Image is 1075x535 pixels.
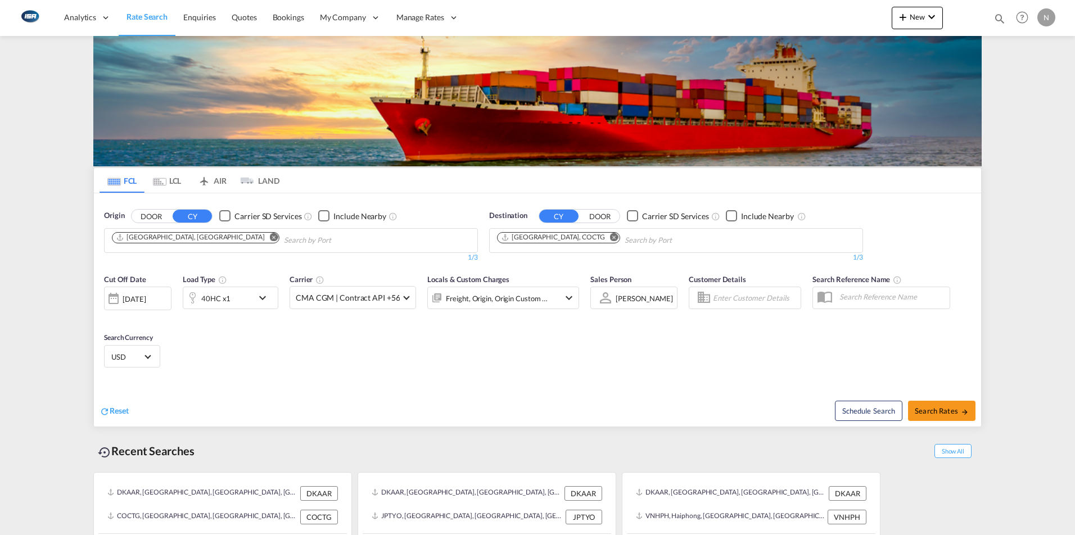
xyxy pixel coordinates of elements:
[627,210,709,222] md-checkbox: Checkbox No Ink
[17,5,42,30] img: 1aa151c0c08011ec8d6f413816f9a227.png
[64,12,96,23] span: Analytics
[564,486,602,501] div: DKAAR
[183,287,278,309] div: 40HC x1icon-chevron-down
[100,406,110,416] md-icon: icon-refresh
[104,253,478,262] div: 1/3
[642,211,709,222] div: Carrier SD Services
[625,232,731,250] input: Chips input.
[333,211,386,222] div: Include Nearby
[741,211,794,222] div: Include Nearby
[580,210,620,223] button: DOOR
[116,233,267,242] div: Press delete to remove this chip.
[828,510,866,524] div: VNHPH
[562,291,576,305] md-icon: icon-chevron-down
[93,36,982,166] img: LCL+%26+FCL+BACKGROUND.png
[1037,8,1055,26] div: N
[636,486,826,501] div: DKAAR, Aarhus, Denmark, Northern Europe, Europe
[262,233,279,244] button: Remove
[127,12,168,21] span: Rate Search
[427,275,509,284] span: Locals & Custom Charges
[273,12,304,22] span: Bookings
[896,12,938,21] span: New
[372,486,562,501] div: DKAAR, Aarhus, Denmark, Northern Europe, Europe
[961,408,969,416] md-icon: icon-arrow-right
[123,294,146,304] div: [DATE]
[812,275,902,284] span: Search Reference Name
[318,210,386,222] md-checkbox: Checkbox No Ink
[689,275,746,284] span: Customer Details
[372,510,563,524] div: JPTYO, Tokyo, Japan, Greater China & Far East Asia, Asia Pacific
[590,275,631,284] span: Sales Person
[616,294,673,303] div: [PERSON_NAME]
[104,309,112,324] md-datepicker: Select
[94,193,981,427] div: OriginDOOR CY Checkbox No InkUnchecked: Search for CY (Container Yard) services for all selected ...
[1013,8,1032,27] span: Help
[197,174,211,183] md-icon: icon-airplane
[104,333,153,342] span: Search Currency
[711,212,720,221] md-icon: Unchecked: Search for CY (Container Yard) services for all selected carriers.Checked : Search for...
[189,168,234,193] md-tab-item: AIR
[713,289,797,306] input: Enter Customer Details
[908,401,975,421] button: Search Ratesicon-arrow-right
[320,12,366,23] span: My Company
[925,10,938,24] md-icon: icon-chevron-down
[835,401,902,421] button: Note: By default Schedule search will only considerorigin ports, destination ports and cut off da...
[993,12,1006,29] div: icon-magnify
[726,210,794,222] md-checkbox: Checkbox No Ink
[495,229,736,250] md-chips-wrap: Chips container. Use arrow keys to select chips.
[107,486,297,501] div: DKAAR, Aarhus, Denmark, Northern Europe, Europe
[304,212,313,221] md-icon: Unchecked: Search for CY (Container Yard) services for all selected carriers.Checked : Search for...
[219,210,301,222] md-checkbox: Checkbox No Ink
[256,291,275,305] md-icon: icon-chevron-down
[110,229,395,250] md-chips-wrap: Chips container. Use arrow keys to select chips.
[107,510,297,524] div: COCTG, Cartagena, Colombia, South America, Americas
[993,12,1006,25] md-icon: icon-magnify
[446,291,548,306] div: Freight Origin Origin Custom Factory Stuffing
[100,405,129,418] div: icon-refreshReset
[489,253,863,262] div: 1/3
[893,275,902,284] md-icon: Your search will be saved by the below given name
[98,446,111,459] md-icon: icon-backup-restore
[234,168,279,193] md-tab-item: LAND
[201,291,231,306] div: 40HC x1
[93,438,199,464] div: Recent Searches
[111,352,143,362] span: USD
[797,212,806,221] md-icon: Unchecked: Ignores neighbouring ports when fetching rates.Checked : Includes neighbouring ports w...
[501,233,607,242] div: Press delete to remove this chip.
[636,510,825,524] div: VNHPH, Haiphong, Viet Nam, South East Asia, Asia Pacific
[218,275,227,284] md-icon: icon-information-outline
[615,290,674,306] md-select: Sales Person: Nicolai Seidler
[892,7,943,29] button: icon-plus 400-fgNewicon-chevron-down
[104,287,171,310] div: [DATE]
[896,10,910,24] md-icon: icon-plus 400-fg
[234,211,301,222] div: Carrier SD Services
[315,275,324,284] md-icon: The selected Trucker/Carrierwill be displayed in the rate results If the rates are from another f...
[539,210,579,223] button: CY
[183,275,227,284] span: Load Type
[489,210,527,221] span: Destination
[300,510,338,524] div: COCTG
[104,275,146,284] span: Cut Off Date
[100,168,279,193] md-pagination-wrapper: Use the left and right arrow keys to navigate between tabs
[389,212,398,221] md-icon: Unchecked: Ignores neighbouring ports when fetching rates.Checked : Includes neighbouring ports w...
[116,233,264,242] div: Aarhus, DKAAR
[132,210,171,223] button: DOOR
[110,348,154,365] md-select: Select Currency: $ USDUnited States Dollar
[603,233,620,244] button: Remove
[232,12,256,22] span: Quotes
[1013,8,1037,28] div: Help
[183,12,216,22] span: Enquiries
[100,168,144,193] md-tab-item: FCL
[934,444,972,458] span: Show All
[300,486,338,501] div: DKAAR
[104,210,124,221] span: Origin
[427,287,579,309] div: Freight Origin Origin Custom Factory Stuffingicon-chevron-down
[144,168,189,193] md-tab-item: LCL
[396,12,444,23] span: Manage Rates
[829,486,866,501] div: DKAAR
[284,232,391,250] input: Chips input.
[290,275,324,284] span: Carrier
[173,210,212,223] button: CY
[566,510,602,524] div: JPTYO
